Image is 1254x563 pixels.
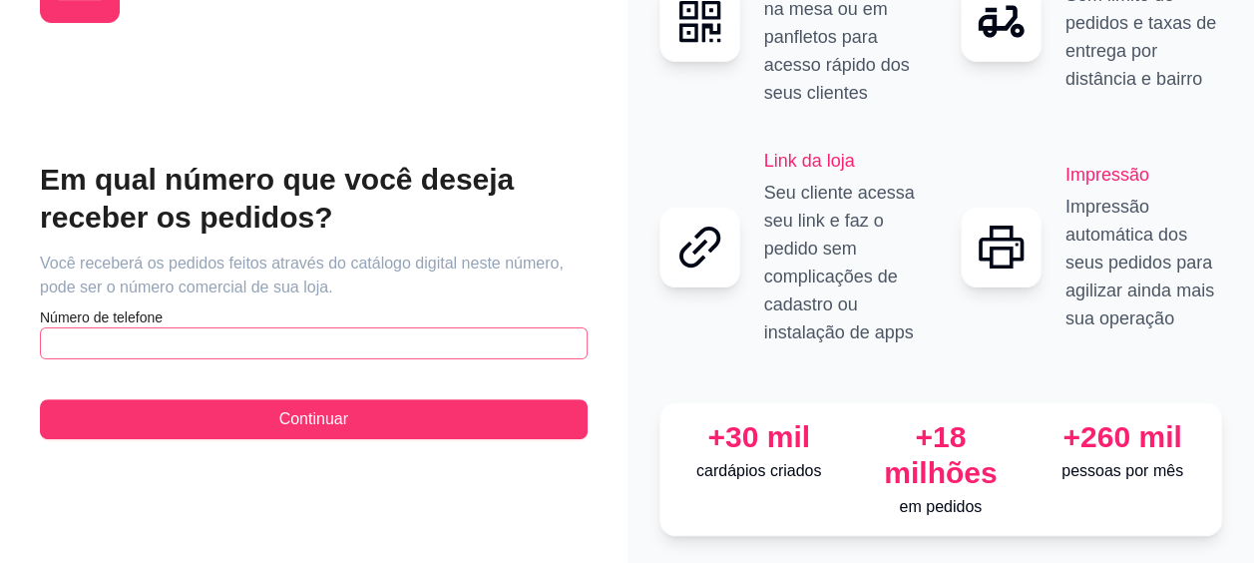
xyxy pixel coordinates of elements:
[764,179,921,346] p: Seu cliente acessa seu link e faz o pedido sem complicações de cadastro ou instalação de apps
[676,419,842,455] div: +30 mil
[1040,459,1205,483] p: pessoas por mês
[858,419,1024,491] div: +18 milhões
[1065,161,1222,189] h2: Impressão
[40,161,588,237] h2: Em qual número que você deseja receber os pedidos?
[1040,419,1205,455] div: +260 mil
[40,252,588,299] article: Você receberá os pedidos feitos através do catálogo digital neste número, pode ser o número comer...
[858,495,1024,519] p: em pedidos
[40,399,588,439] button: Continuar
[1065,193,1222,332] p: Impressão automática dos seus pedidos para agilizar ainda mais sua operação
[40,307,588,327] article: Número de telefone
[764,147,921,175] h2: Link da loja
[279,407,348,431] span: Continuar
[676,459,842,483] p: cardápios criados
